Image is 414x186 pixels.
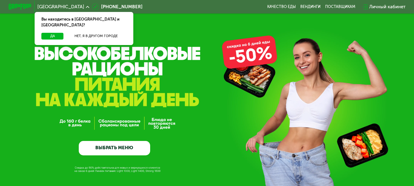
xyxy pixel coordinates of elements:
[35,12,134,33] div: Вы находитесь в [GEOGRAPHIC_DATA] и [GEOGRAPHIC_DATA]?
[369,3,405,10] div: Личный кабинет
[79,141,150,155] a: ВЫБРАТЬ МЕНЮ
[66,33,127,40] button: Нет, я в другом городе
[267,5,296,9] a: Качество еды
[41,33,63,40] button: Да
[300,5,321,9] a: Вендинги
[92,3,142,10] a: [PHONE_NUMBER]
[37,5,84,9] span: [GEOGRAPHIC_DATA]
[325,5,355,9] div: поставщикам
